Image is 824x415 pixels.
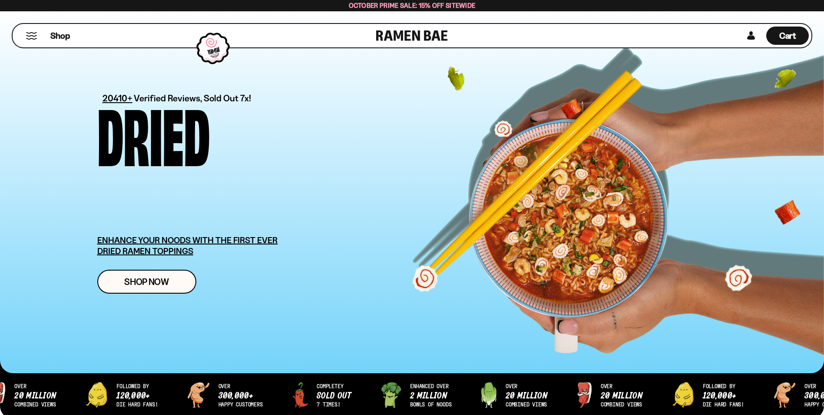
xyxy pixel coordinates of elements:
[779,30,796,41] span: Cart
[766,24,809,47] div: Cart
[349,1,476,10] span: October Prime Sale: 15% off Sitewide
[97,270,196,294] a: Shop Now
[124,277,169,286] span: Shop Now
[50,30,70,42] span: Shop
[97,103,210,162] div: Dried
[26,32,37,40] button: Mobile Menu Trigger
[50,27,70,45] a: Shop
